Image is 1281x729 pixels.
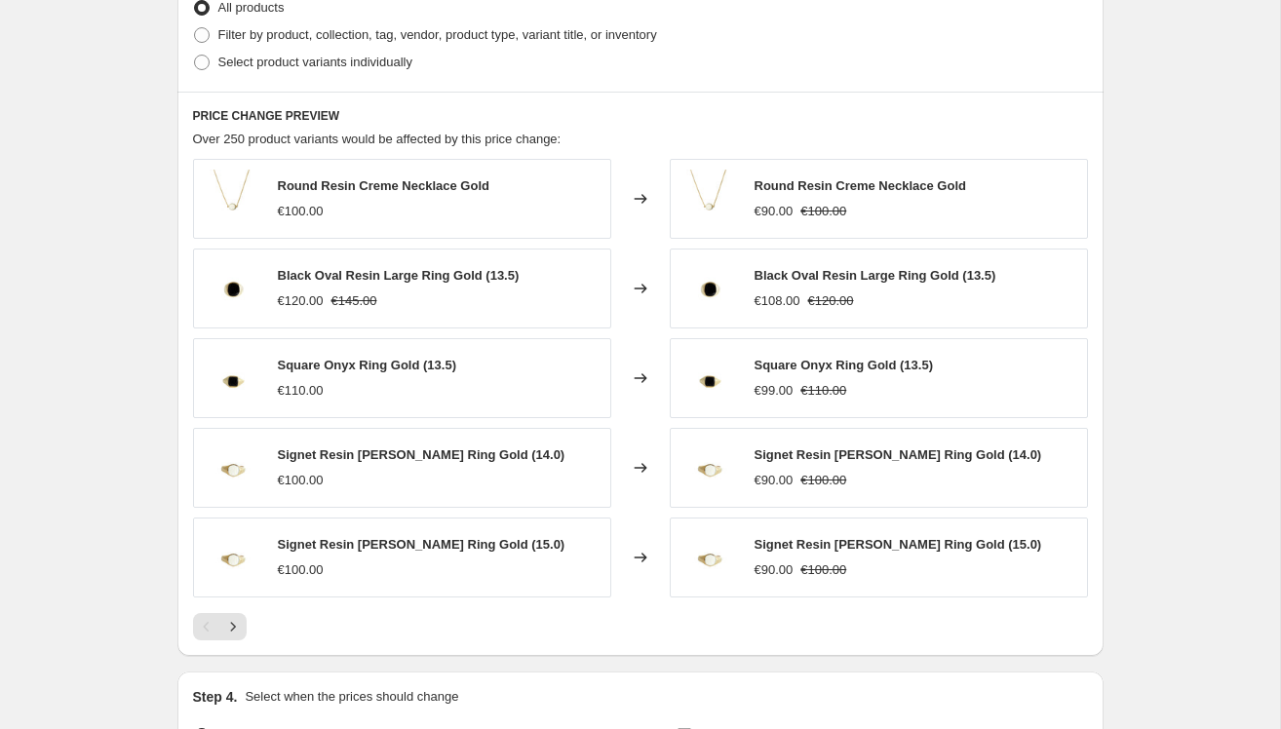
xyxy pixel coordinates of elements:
div: €110.00 [278,381,324,401]
div: €90.00 [755,471,794,490]
strike: €110.00 [800,381,846,401]
nav: Pagination [193,613,247,640]
strike: €145.00 [331,291,377,311]
img: MG_1484_80x.jpg [204,528,262,587]
span: Signet Resin [PERSON_NAME] Ring Gold (14.0) [278,447,565,462]
div: €90.00 [755,202,794,221]
div: €108.00 [755,291,800,311]
img: MG_1484_80x.jpg [680,528,739,587]
span: Signet Resin [PERSON_NAME] Ring Gold (14.0) [755,447,1042,462]
div: €99.00 [755,381,794,401]
strike: €100.00 [800,202,846,221]
span: Round Resin Creme Necklace Gold [278,178,489,193]
div: €120.00 [278,291,324,311]
span: Black Oval Resin Large Ring Gold (13.5) [278,268,520,283]
h2: Step 4. [193,687,238,707]
span: Signet Resin [PERSON_NAME] Ring Gold (15.0) [755,537,1042,552]
span: Select product variants individually [218,55,412,69]
button: Next [219,613,247,640]
div: €90.00 [755,560,794,580]
strike: €120.00 [808,291,854,311]
img: MG_1498_80x.jpg [204,259,262,318]
span: Round Resin Creme Necklace Gold [755,178,966,193]
img: MG_1554_80x.jpg [204,349,262,407]
span: Square Onyx Ring Gold (13.5) [278,358,456,372]
div: €100.00 [278,202,324,221]
span: Over 250 product variants would be affected by this price change: [193,132,562,146]
span: Square Onyx Ring Gold (13.5) [755,358,933,372]
div: €100.00 [278,560,324,580]
strike: €100.00 [800,471,846,490]
img: MG_1498_80x.jpg [680,259,739,318]
h6: PRICE CHANGE PREVIEW [193,108,1088,124]
img: MG_1484_80x.jpg [204,439,262,497]
span: Filter by product, collection, tag, vendor, product type, variant title, or inventory [218,27,657,42]
img: MG_1813_80x.jpg [204,170,262,228]
img: MG_1554_80x.jpg [680,349,739,407]
img: MG_1813_80x.jpg [680,170,739,228]
span: Signet Resin [PERSON_NAME] Ring Gold (15.0) [278,537,565,552]
span: Black Oval Resin Large Ring Gold (13.5) [755,268,996,283]
img: MG_1484_80x.jpg [680,439,739,497]
div: €100.00 [278,471,324,490]
p: Select when the prices should change [245,687,458,707]
strike: €100.00 [800,560,846,580]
